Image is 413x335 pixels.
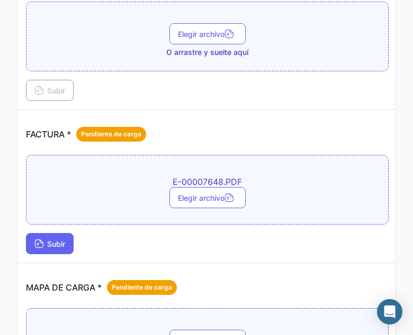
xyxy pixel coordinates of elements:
span: Pendiente de carga [81,129,141,139]
div: Abrir Intercom Messenger [377,299,402,324]
span: Subir [34,239,65,248]
button: Subir [26,80,74,101]
button: Elegir archivo [169,187,246,208]
p: FACTURA * [26,127,146,142]
p: MAPA DE CARGA * [26,280,177,295]
button: Elegir archivo [169,23,246,44]
span: Pendiente de carga [112,283,172,292]
span: Elegir archivo [178,30,237,39]
span: O arrastre y suelte aquí [166,47,248,58]
span: Elegir archivo [178,193,237,202]
span: Subir [34,86,65,95]
span: E-00007648.PDF [32,176,383,187]
button: Subir [26,233,74,254]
